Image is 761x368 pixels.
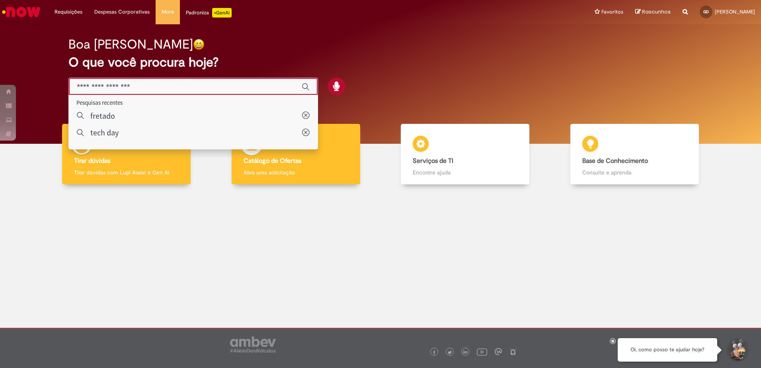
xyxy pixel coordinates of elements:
[55,8,82,16] span: Requisições
[193,39,205,50] img: happy-face.png
[642,8,671,16] span: Rascunhos
[432,350,436,354] img: logo_footer_facebook.png
[601,8,623,16] span: Favoritos
[477,346,487,357] img: logo_footer_youtube.png
[244,168,348,176] p: Abra uma solicitação
[509,348,517,355] img: logo_footer_naosei.png
[230,337,276,352] img: logo_footer_ambev_rotulo_gray.png
[413,168,517,176] p: Encontre ajuda
[212,8,232,18] p: +GenAi
[703,9,709,14] span: GD
[380,124,550,185] a: Serviços de TI Encontre ajuda
[582,168,687,176] p: Consulte e aprenda
[1,4,42,20] img: ServiceNow
[211,124,381,185] a: Catálogo de Ofertas Abra uma solicitação
[715,8,755,15] span: [PERSON_NAME]
[94,8,150,16] span: Despesas Corporativas
[42,124,211,185] a: Tirar dúvidas Tirar dúvidas com Lupi Assist e Gen Ai
[244,157,301,165] b: Catálogo de Ofertas
[495,348,502,355] img: logo_footer_workplace.png
[68,55,693,69] h2: O que você procura hoje?
[582,157,648,165] b: Base de Conhecimento
[413,157,453,165] b: Serviços de TI
[463,350,467,355] img: logo_footer_linkedin.png
[550,124,720,185] a: Base de Conhecimento Consulte e aprenda
[635,8,671,16] a: Rascunhos
[725,338,749,362] button: Iniciar Conversa de Suporte
[68,37,193,51] h2: Boa [PERSON_NAME]
[448,350,452,354] img: logo_footer_twitter.png
[74,157,110,165] b: Tirar dúvidas
[74,168,179,176] p: Tirar dúvidas com Lupi Assist e Gen Ai
[186,8,232,18] div: Padroniza
[162,8,174,16] span: More
[618,338,717,362] div: Oi, como posso te ajudar hoje?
